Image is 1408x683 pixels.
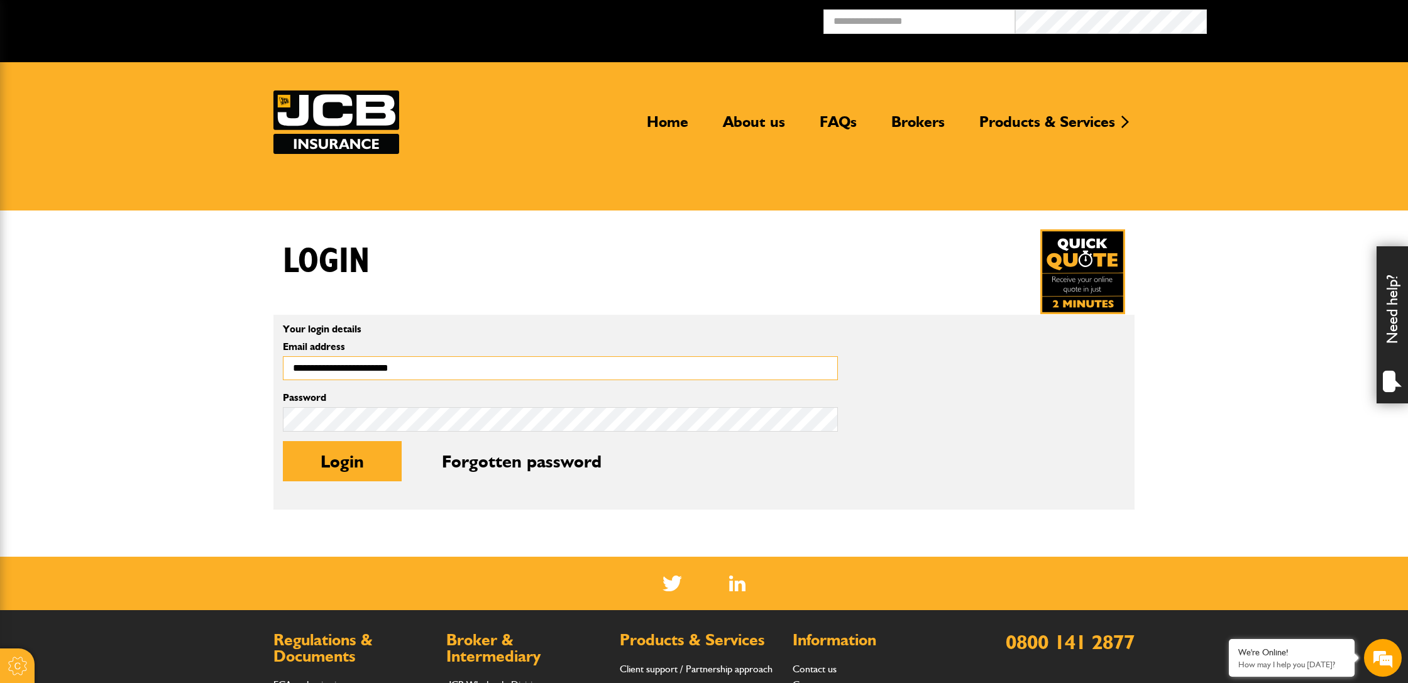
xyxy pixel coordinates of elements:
button: Forgotten password [404,441,639,481]
a: FAQs [810,112,866,141]
a: Contact us [793,663,837,675]
label: Email address [283,342,838,352]
img: Twitter [663,576,682,591]
a: JCB Insurance Services [273,90,399,154]
div: We're Online! [1238,647,1345,658]
a: About us [713,112,795,141]
a: Brokers [882,112,954,141]
a: Products & Services [970,112,1125,141]
h2: Broker & Intermediary [446,632,607,664]
p: Your login details [283,324,838,334]
h2: Products & Services [620,632,780,648]
a: 0800 141 2877 [1006,630,1135,654]
h2: Information [793,632,953,648]
a: Get your insurance quote in just 2-minutes [1040,229,1125,314]
div: Need help? [1377,246,1408,403]
a: LinkedIn [729,576,746,591]
p: How may I help you today? [1238,660,1345,669]
button: Broker Login [1207,9,1399,29]
button: Login [283,441,402,481]
h1: Login [283,241,370,283]
h2: Regulations & Documents [273,632,434,664]
img: Linked In [729,576,746,591]
label: Password [283,393,838,403]
a: Home [637,112,698,141]
a: Client support / Partnership approach [620,663,773,675]
img: JCB Insurance Services logo [273,90,399,154]
img: Quick Quote [1040,229,1125,314]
